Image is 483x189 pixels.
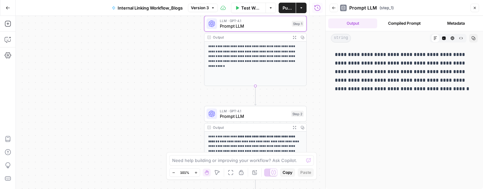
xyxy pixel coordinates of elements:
span: 101% [180,170,189,175]
span: Version 3 [191,5,209,11]
button: Copy [280,168,295,177]
span: ( step_1 ) [379,5,394,11]
span: Prompt LLM [349,5,377,11]
span: Internal Linking Workflow_Blogs [118,5,183,11]
div: Output [213,35,288,40]
button: Metadata [431,18,480,28]
button: Output [328,18,377,28]
span: Paste [300,170,311,175]
button: Test Workflow [231,3,266,13]
div: Step 2 [291,111,304,117]
span: LLM · GPT-4.1 [220,108,288,114]
button: Version 3 [188,4,218,12]
g: Edge from step_1 to step_2 [254,86,256,105]
div: Step 1 [292,21,304,27]
span: Prompt LLM [220,113,288,120]
span: Copy [283,170,292,175]
span: Test Workflow [241,5,262,11]
button: Paste [298,168,314,177]
span: LLM · GPT-4.1 [220,18,289,23]
span: Publish [283,5,292,11]
button: Publish [279,3,296,13]
div: Output [213,125,288,130]
span: Prompt LLM [220,23,289,29]
button: Compiled Prompt [380,18,429,28]
span: string [331,34,351,42]
button: Internal Linking Workflow_Blogs [108,3,187,13]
